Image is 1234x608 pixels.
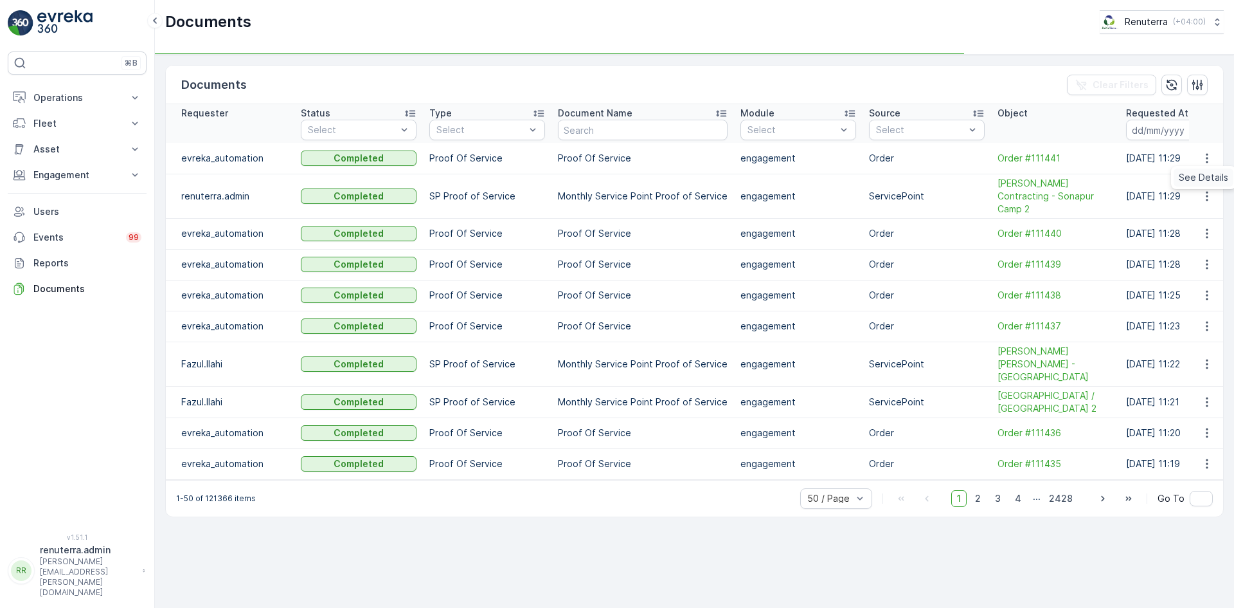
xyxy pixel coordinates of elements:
span: Order #111439 [997,258,1113,271]
p: Proof Of Service [429,227,545,240]
p: Completed [334,227,384,240]
p: Completed [334,190,384,203]
p: Proof Of Service [429,289,545,302]
div: RR [11,560,31,581]
span: [PERSON_NAME] Contracting - Sonapur Camp 2 [997,177,1113,216]
img: logo_light-DOdMpM7g.png [37,10,93,36]
a: Dubai Carmel School / Al Nahda 2 [997,389,1113,415]
p: Select [747,124,836,136]
p: Proof Of Service [558,227,728,240]
a: Order #111435 [997,457,1113,470]
p: Proof Of Service [558,258,728,271]
p: Order [869,289,985,302]
p: Select [876,124,965,136]
p: engagement [740,396,856,409]
span: [GEOGRAPHIC_DATA] / [GEOGRAPHIC_DATA] 2 [997,389,1113,415]
p: Order [869,227,985,240]
p: ( +04:00 ) [1173,17,1206,27]
p: engagement [740,320,856,333]
p: ServicePoint [869,190,985,203]
button: RRrenuterra.admin[PERSON_NAME][EMAIL_ADDRESS][PERSON_NAME][DOMAIN_NAME] [8,544,147,598]
a: See Details [1174,169,1233,187]
a: Order #111438 [997,289,1113,302]
span: [PERSON_NAME] [PERSON_NAME] -[GEOGRAPHIC_DATA] [997,345,1113,383]
p: Proof Of Service [558,320,728,333]
p: 99 [129,232,139,243]
p: Proof Of Service [558,427,728,439]
p: engagement [740,258,856,271]
p: Order [869,427,985,439]
a: Events99 [8,225,147,250]
a: Order #111437 [997,320,1113,333]
p: Documents [181,76,247,94]
p: engagement [740,289,856,302]
span: 4 [1009,490,1027,507]
button: Fleet [8,111,147,136]
button: Completed [301,456,416,472]
p: Proof Of Service [429,258,545,271]
p: Completed [334,358,384,371]
p: engagement [740,457,856,470]
a: Order #111440 [997,227,1113,240]
p: Monthly Service Point Proof of Service [558,358,728,371]
p: evreka_automation [181,227,288,240]
input: Search [558,120,728,140]
button: Completed [301,257,416,272]
p: evreka_automation [181,457,288,470]
p: Proof Of Service [558,152,728,165]
p: Select [308,124,397,136]
p: Monthly Service Point Proof of Service [558,396,728,409]
button: Operations [8,85,147,111]
button: Asset [8,136,147,162]
input: dd/mm/yyyy [1126,120,1214,140]
span: See Details [1179,171,1228,184]
p: evreka_automation [181,258,288,271]
a: Users [8,199,147,225]
p: Order [869,258,985,271]
span: Go To [1158,492,1185,505]
a: Order #111436 [997,427,1113,439]
p: ServicePoint [869,358,985,371]
p: Proof Of Service [429,320,545,333]
p: Users [33,205,141,218]
p: Requested At [1126,107,1188,120]
p: Fazul.Ilahi [181,396,288,409]
span: 1 [951,490,967,507]
p: engagement [740,190,856,203]
a: Order #111441 [997,152,1113,165]
button: Completed [301,288,416,303]
p: Proof Of Service [558,289,728,302]
p: Module [740,107,774,120]
button: Completed [301,189,416,204]
p: 1-50 of 121366 items [176,493,256,504]
p: Documents [165,12,251,32]
p: Completed [334,457,384,470]
p: Completed [334,427,384,439]
span: 2 [969,490,987,507]
img: logo [8,10,33,36]
p: SP Proof of Service [429,358,545,371]
p: SP Proof of Service [429,190,545,203]
p: evreka_automation [181,289,288,302]
p: Fazul.Ilahi [181,358,288,371]
span: 2428 [1043,490,1078,507]
p: Proof Of Service [558,457,728,470]
p: engagement [740,427,856,439]
p: engagement [740,227,856,240]
p: Reports [33,257,141,270]
img: Screenshot_2024-07-26_at_13.33.01.png [1100,15,1120,29]
p: renuterra.admin [40,544,136,557]
p: Renuterra [1125,15,1168,28]
p: Fleet [33,117,121,130]
p: engagement [740,152,856,165]
p: Select [436,124,525,136]
button: Completed [301,151,416,166]
p: Order [869,320,985,333]
p: engagement [740,358,856,371]
a: Reports [8,250,147,276]
span: v 1.51.1 [8,533,147,541]
p: Completed [334,152,384,165]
